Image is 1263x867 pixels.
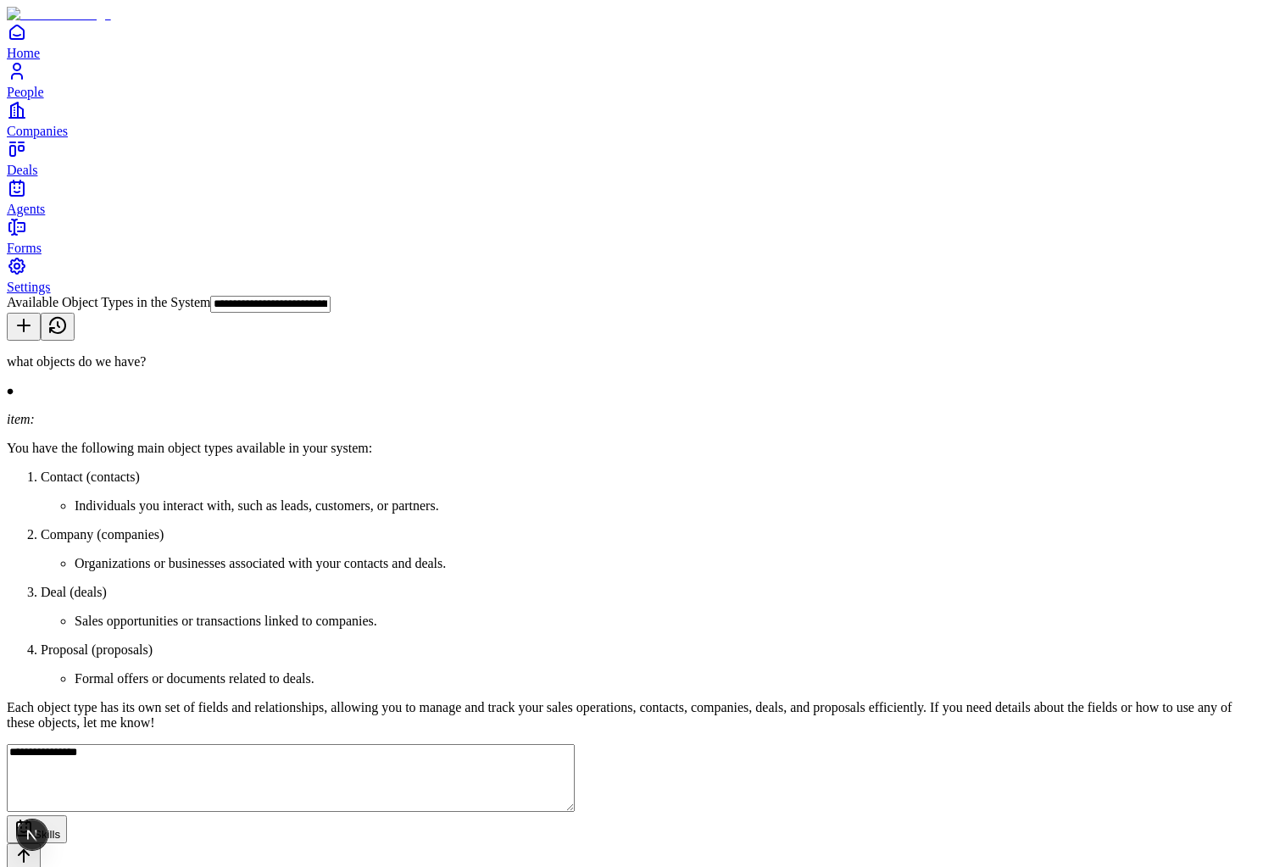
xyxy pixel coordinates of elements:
[7,256,1256,294] a: Settings
[75,671,1256,686] li: Formal offers or documents related to deals.
[7,295,210,309] span: Available Object Types in the System
[7,85,44,99] span: People
[7,124,68,138] span: Companies
[7,202,45,216] span: Agents
[7,412,35,426] i: item:
[7,178,1256,216] a: Agents
[7,163,37,177] span: Deals
[7,61,1256,99] a: People
[7,815,67,843] button: Skills
[7,22,1256,60] a: Home
[7,354,1256,370] p: what objects do we have?
[75,614,1256,629] li: Sales opportunities or transactions linked to companies.
[7,217,1256,255] a: Forms
[7,313,41,341] button: New conversation
[7,7,111,22] img: Item Brain Logo
[41,470,1256,485] p: Contact (contacts)
[7,280,51,294] span: Settings
[41,642,1256,658] p: Proposal (proposals)
[41,585,1256,600] p: Deal (deals)
[7,700,1256,731] p: Each object type has its own set of fields and relationships, allowing you to manage and track yo...
[7,241,42,255] span: Forms
[75,556,1256,571] li: Organizations or businesses associated with your contacts and deals.
[7,100,1256,138] a: Companies
[7,441,1256,456] p: You have the following main object types available in your system:
[7,46,40,60] span: Home
[41,313,75,341] button: View history
[7,139,1256,177] a: Deals
[75,498,1256,514] li: Individuals you interact with, such as leads, customers, or partners.
[41,527,1256,542] p: Company (companies)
